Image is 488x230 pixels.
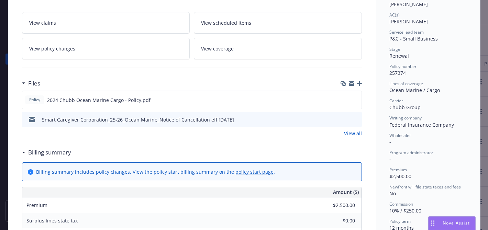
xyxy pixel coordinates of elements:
span: Service lead team [389,29,424,35]
a: View coverage [194,38,362,59]
span: Newfront will file state taxes and fees [389,184,461,190]
a: View all [344,130,362,137]
span: 257374 [389,70,406,76]
span: - [389,156,391,162]
div: Files [22,79,40,88]
span: 10% / $250.00 [389,207,421,214]
a: View claims [22,12,190,34]
span: Lines of coverage [389,81,423,87]
span: [PERSON_NAME] [389,1,428,8]
button: download file [342,116,347,123]
h3: Files [28,79,40,88]
div: Smart Caregiver Corporation_25-26_Ocean Marine_Notice of Cancellation eff [DATE] [42,116,234,123]
span: Wholesaler [389,133,411,138]
span: Policy term [389,218,411,224]
span: View scheduled items [201,19,251,26]
a: View policy changes [22,38,190,59]
span: Surplus lines state tax [26,217,78,224]
span: View claims [29,19,56,26]
span: Federal Insurance Company [389,122,454,128]
span: $2,500.00 [389,173,411,180]
span: Nova Assist [443,220,470,226]
span: Premium [389,167,407,173]
a: View scheduled items [194,12,362,34]
div: Billing summary [22,148,71,157]
span: Ocean Marine / Cargo [389,87,440,93]
span: Premium [26,202,47,208]
span: P&C - Small Business [389,35,438,42]
span: Policy [28,97,42,103]
span: Amount ($) [333,188,359,196]
button: download file [342,96,347,104]
span: Writing company [389,115,422,121]
span: Carrier [389,98,403,104]
span: AC(s) [389,12,400,18]
div: Billing summary includes policy changes. View the policy start billing summary on the . [36,168,275,175]
span: View policy changes [29,45,75,52]
input: 0.00 [314,200,359,210]
button: Nova Assist [428,216,476,230]
h3: Billing summary [28,148,71,157]
span: Policy number [389,64,417,69]
span: - [389,139,391,145]
div: Drag to move [429,217,437,230]
span: Stage [389,46,400,52]
button: preview file [353,116,359,123]
a: policy start page [235,169,274,175]
span: No [389,190,396,197]
span: Program administrator [389,150,433,156]
span: [PERSON_NAME] [389,18,428,25]
input: 0.00 [314,216,359,226]
span: Commission [389,201,413,207]
span: View coverage [201,45,234,52]
button: preview file [353,96,359,104]
span: Renewal [389,53,409,59]
span: Chubb Group [389,104,421,111]
span: 2024 Chubb Ocean Marine Cargo - Policy.pdf [47,96,151,104]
